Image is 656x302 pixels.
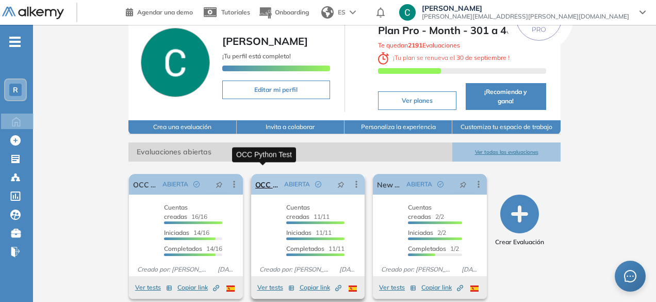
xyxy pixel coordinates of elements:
[335,265,360,274] span: [DATE]
[177,283,219,292] span: Copiar link
[286,229,311,236] span: Iniciadas
[126,5,193,18] a: Agendar una demo
[408,245,459,252] span: 1/2
[408,229,446,236] span: 2/2
[408,203,444,220] span: 2/2
[128,120,236,134] button: Crea una evaluación
[337,180,345,188] span: pushpin
[164,229,189,236] span: Iniciadas
[214,265,239,274] span: [DATE]
[460,180,467,188] span: pushpin
[378,91,456,110] button: Ver planes
[321,6,334,19] img: world
[226,285,235,292] img: ESP
[338,8,346,17] span: ES
[275,8,309,16] span: Onboarding
[133,174,158,195] a: OCC SQL
[133,265,213,274] span: Creado por: [PERSON_NAME]
[286,203,310,220] span: Cuentas creadas
[408,41,422,49] b: 2191
[315,181,321,187] span: check-circle
[258,2,309,24] button: Onboarding
[422,12,629,21] span: [PERSON_NAME][EMAIL_ADDRESS][PERSON_NAME][DOMAIN_NAME]
[208,176,231,193] button: pushpin
[222,81,330,99] button: Editar mi perfil
[378,54,510,61] span: ¡ Tu plan se renueva el !
[164,203,207,220] span: 16/16
[286,245,345,252] span: 11/11
[255,265,335,274] span: Creado por: [PERSON_NAME]
[350,10,356,14] img: arrow
[408,229,433,236] span: Iniciadas
[128,142,452,162] span: Evaluaciones abiertas
[455,54,508,61] b: 30 de septiembre
[2,7,64,20] img: Logo
[221,8,250,16] span: Tutoriales
[330,176,352,193] button: pushpin
[164,245,202,252] span: Completados
[135,281,172,294] button: Ver tests
[257,281,294,294] button: Ver tests
[141,28,210,97] img: Foto de perfil
[452,142,560,162] button: Ver todas las evaluaciones
[452,176,474,193] button: pushpin
[495,195,544,247] button: Crear Evaluación
[222,52,291,60] span: ¡Tu perfil está completo!
[300,281,341,294] button: Copiar link
[378,41,460,49] span: Te quedan Evaluaciones
[164,229,209,236] span: 14/16
[452,120,560,134] button: Customiza tu espacio de trabajo
[377,174,402,195] a: New Test OCC
[286,245,324,252] span: Completados
[284,180,310,189] span: ABIERTA
[379,281,416,294] button: Ver tests
[495,237,544,247] span: Crear Evaluación
[286,229,332,236] span: 11/11
[408,203,432,220] span: Cuentas creadas
[13,86,18,94] span: R
[466,83,546,110] button: ¡Recomienda y gana!
[408,245,446,252] span: Completados
[406,180,432,189] span: ABIERTA
[345,120,452,134] button: Personaliza la experiencia
[222,35,308,47] span: [PERSON_NAME]
[377,265,457,274] span: Creado por: [PERSON_NAME]
[216,180,223,188] span: pushpin
[421,281,463,294] button: Copiar link
[255,174,281,195] a: OCC Python Test
[286,203,330,220] span: 11/11
[164,245,222,252] span: 14/16
[162,180,188,189] span: ABIERTA
[422,4,629,12] span: [PERSON_NAME]
[378,23,546,38] span: Plan Pro - Month - 301 a 400
[437,181,444,187] span: check-circle
[457,265,483,274] span: [DATE]
[137,8,193,16] span: Agendar una demo
[378,52,389,65] img: clock-svg
[470,285,479,292] img: ESP
[177,281,219,294] button: Copiar link
[9,41,21,43] i: -
[349,285,357,292] img: ESP
[232,147,296,162] div: OCC Python Test
[237,120,345,134] button: Invita a colaborar
[300,283,341,292] span: Copiar link
[193,181,200,187] span: check-circle
[624,270,636,282] span: message
[421,283,463,292] span: Copiar link
[164,203,188,220] span: Cuentas creadas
